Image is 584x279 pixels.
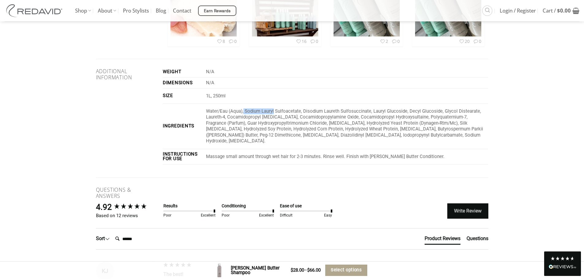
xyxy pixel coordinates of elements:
[96,187,154,199] h5: Questions & Answers
[204,8,231,14] span: Earn Rewards
[163,67,204,77] th: Weight
[217,38,225,44] span: 8
[296,38,307,44] span: 16
[557,7,560,14] span: $
[557,7,571,14] bdi: 0.00
[163,203,216,209] div: Results
[206,93,488,99] p: 1L, 250ml
[473,38,481,44] span: 0
[96,68,154,81] h5: Additional information
[391,38,400,44] span: 0
[231,265,280,275] strong: [PERSON_NAME] Butter Shampoo
[304,267,307,274] span: –
[331,266,361,273] span: Select options
[500,3,536,18] span: Login / Register
[425,235,460,242] div: Product Reviews
[543,3,571,18] span: Cart /
[163,77,204,88] th: Dimensions
[163,89,204,104] th: Size
[198,6,236,16] a: Earn Rewards
[549,265,576,269] img: REVIEWS.io
[163,67,488,164] table: Product Details
[307,267,310,273] span: $
[228,38,237,44] span: 0
[310,38,318,44] span: 0
[280,213,297,218] div: Difficult
[550,256,575,261] div: 4.9 Stars
[163,104,204,149] th: Ingredients
[96,202,112,213] div: 4.92
[380,38,388,44] span: 2
[291,267,293,273] span: $
[96,213,160,219] div: Based on 12 reviews
[482,6,492,16] a: Search
[96,235,110,242] div: Sort
[113,203,147,212] div: 4.92 star rating
[163,213,180,218] div: Poor
[199,213,216,218] div: Excellent
[222,203,274,209] div: Conditioning
[96,202,160,213] div: Overall product rating out of 5: 4.92
[206,108,488,144] p: Water/Eau (Aqua), Sodium Lauryl Sulfoacetate, Disodium Laureth Sulfosuccinate, Lauryl Glucoside, ...
[467,235,488,242] div: Questions
[447,203,488,219] div: Write Review
[222,213,239,218] div: Poor
[315,213,332,218] div: Easy
[257,213,274,218] div: Excellent
[280,203,332,209] div: Ease of use
[5,4,66,17] img: REDAVID Salon Products | United States
[549,263,576,271] div: Read All Reviews
[544,251,581,276] div: Read All Reviews
[204,67,488,77] td: N/A
[325,265,367,276] button: Select options
[206,154,488,160] p: Massage small amount through wet hair for 2-3 minutes. Rinse well. Finish with [PERSON_NAME] Butt...
[113,233,162,245] input: Search
[291,267,304,273] bdi: 28.00
[425,235,488,247] div: Reviews Tabs
[212,263,226,277] img: REDAVID Shea Butter Shampoo
[163,149,204,164] th: Instructions for Use
[204,77,488,88] td: N/A
[459,38,470,44] span: 20
[307,267,321,273] bdi: 66.00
